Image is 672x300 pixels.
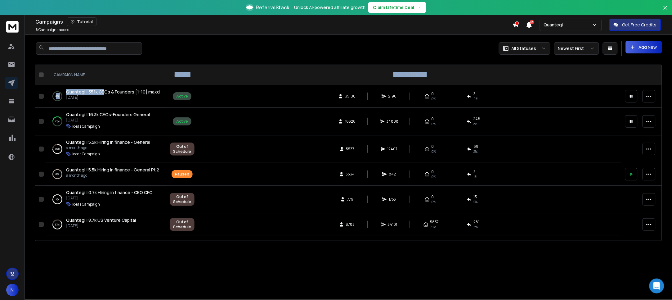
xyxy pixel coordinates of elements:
[388,222,397,227] span: 34101
[474,96,478,101] span: 0 %
[198,65,621,85] th: CAMPAIGN STATS
[389,172,396,177] span: 842
[66,111,150,118] a: Quantegi | 16.3k CEOs-Founders General
[432,96,436,101] span: 0%
[474,174,477,179] span: 1 %
[474,169,476,174] span: 5
[346,147,355,152] span: 5537
[346,222,355,227] span: 8783
[72,124,100,129] p: Ideas Campaign
[474,225,478,230] span: 3 %
[66,167,159,173] a: Quantegi | 5.5k Hiring in finance - General Pt 2
[474,194,477,199] span: 13
[432,121,436,126] span: 0%
[473,121,477,126] span: 2 %
[432,144,434,149] span: 0
[473,116,481,121] span: 248
[55,118,60,125] p: 41 %
[35,27,69,32] p: Campaigns added
[72,152,100,157] p: Ideas Campaign
[46,65,166,85] th: CAMPAIGN NAME
[388,147,398,152] span: 12407
[649,279,664,293] div: Open Intercom Messenger
[345,119,356,124] span: 16326
[388,94,397,99] span: 2196
[474,149,478,154] span: 2 %
[294,4,366,11] p: Unlock AI-powered affiliate growth
[389,197,396,202] span: 1753
[46,135,166,163] td: 25%Quantegi | 5.5k Hiring in finance - Generala month agoIdeas Campaign
[66,189,153,196] a: Quantegi | 0.7k Hiring in finance - CEO CFO
[432,194,434,199] span: 0
[474,144,479,149] span: 69
[176,119,188,124] div: Active
[46,108,166,135] td: 41%Quantegi | 16.3k CEOs-Founders General[DATE]Ideas Campaign
[66,173,159,178] p: a month ago
[430,225,437,230] span: 70 %
[626,41,662,53] button: Add New
[345,94,356,99] span: 35100
[368,2,426,13] button: Claim Lifetime Deal→
[56,93,59,99] p: 0 %
[346,172,355,177] span: 5534
[175,172,189,177] div: Paused
[56,196,59,202] p: 4 %
[66,111,150,117] span: Quantegi | 16.3k CEOs-Founders General
[35,27,38,32] span: 6
[554,42,599,55] button: Newest First
[432,91,434,96] span: 0
[417,4,421,11] span: →
[6,284,19,296] button: N
[66,145,150,150] p: a month ago
[56,171,59,177] p: 0 %
[66,89,160,95] a: Quantegi | 35.1k CEOs & Founders [1-10] maxd
[347,197,353,202] span: 779
[166,65,198,85] th: STATUS
[55,146,60,152] p: 25 %
[35,17,513,26] div: Campaigns
[474,220,480,225] span: 281
[430,220,439,225] span: 5837
[66,118,150,123] p: [DATE]
[387,119,399,124] span: 34808
[432,116,434,121] span: 0
[474,199,478,204] span: 2 %
[530,20,534,24] span: 33
[609,19,661,31] button: Get Free Credits
[66,95,160,100] p: [DATE]
[46,163,166,186] td: 0%Quantegi | 5.5k Hiring in finance - General Pt 2a month ago
[256,4,289,11] span: ReferralStack
[432,149,436,154] span: 0%
[173,194,191,204] div: Out of Schedule
[72,202,100,207] p: Ideas Campaign
[46,85,166,108] td: 0%Quantegi | 35.1k CEOs & Founders [1-10] maxd[DATE]
[66,139,150,145] a: Quantegi | 5.5k Hiring in finance - General
[622,22,657,28] p: Get Free Credits
[66,196,153,201] p: [DATE]
[432,169,434,174] span: 0
[66,223,136,228] p: [DATE]
[432,174,436,179] span: 0%
[46,186,166,213] td: 4%Quantegi | 0.7k Hiring in finance - CEO CFO[DATE]Ideas Campaign
[474,91,476,96] span: 3
[176,94,188,99] div: Active
[66,217,136,223] a: Quantegi | 8.7k US Venture Capital
[173,144,191,154] div: Out of Schedule
[512,45,536,52] p: All Statuses
[173,220,191,230] div: Out of Schedule
[46,213,166,236] td: 37%Quantegi | 8.7k US Venture Capital[DATE]
[67,17,97,26] button: Tutorial
[432,199,436,204] span: 0%
[661,4,670,19] button: Close banner
[544,22,566,28] p: Quantegi
[66,167,159,173] span: Quantegi | 5.5k Hiring in finance - General Pt 2
[55,221,60,228] p: 37 %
